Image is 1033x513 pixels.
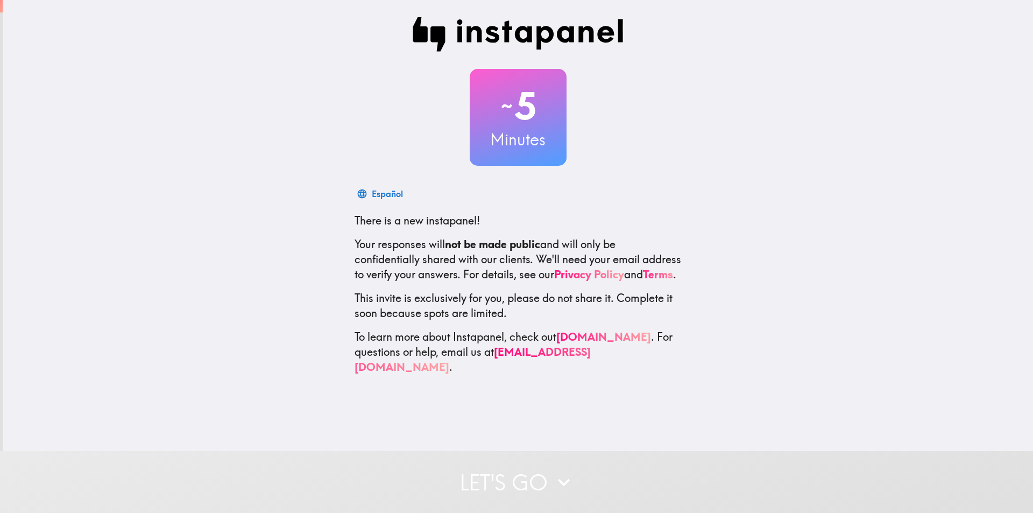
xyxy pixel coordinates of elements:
a: [DOMAIN_NAME] [556,330,651,343]
span: ~ [499,90,514,122]
img: Instapanel [413,17,624,52]
a: [EMAIL_ADDRESS][DOMAIN_NAME] [355,345,591,374]
button: Español [355,183,407,205]
a: Terms [643,268,673,281]
p: To learn more about Instapanel, check out . For questions or help, email us at . [355,329,682,375]
b: not be made public [445,237,540,251]
h2: 5 [470,84,567,128]
h3: Minutes [470,128,567,151]
p: This invite is exclusively for you, please do not share it. Complete it soon because spots are li... [355,291,682,321]
p: Your responses will and will only be confidentially shared with our clients. We'll need your emai... [355,237,682,282]
span: There is a new instapanel! [355,214,480,227]
a: Privacy Policy [554,268,624,281]
div: Español [372,186,403,201]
